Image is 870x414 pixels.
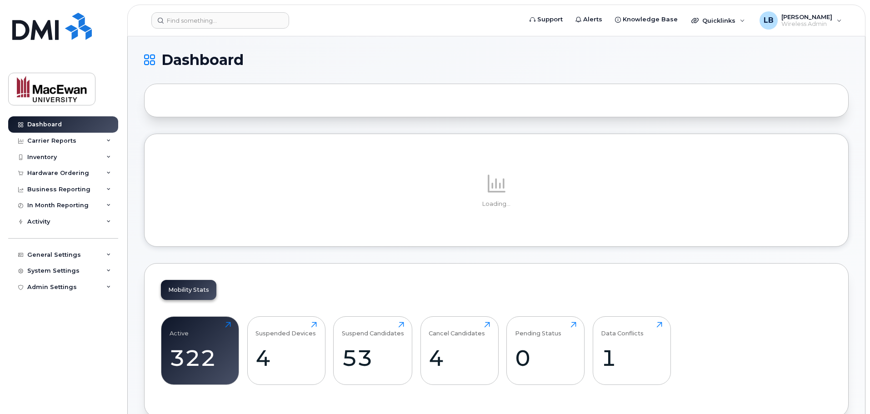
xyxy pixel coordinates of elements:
div: 322 [170,344,231,371]
div: Cancel Candidates [429,322,485,337]
span: Dashboard [161,53,244,67]
div: 53 [342,344,404,371]
div: 0 [515,344,576,371]
p: Loading... [161,200,832,208]
div: Active [170,322,189,337]
a: Suspend Candidates53 [342,322,404,380]
div: Suspended Devices [255,322,316,337]
div: Suspend Candidates [342,322,404,337]
div: Pending Status [515,322,561,337]
div: 4 [255,344,317,371]
a: Pending Status0 [515,322,576,380]
div: Data Conflicts [601,322,644,337]
a: Active322 [170,322,231,380]
div: 1 [601,344,662,371]
a: Suspended Devices4 [255,322,317,380]
a: Data Conflicts1 [601,322,662,380]
a: Cancel Candidates4 [429,322,490,380]
div: 4 [429,344,490,371]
